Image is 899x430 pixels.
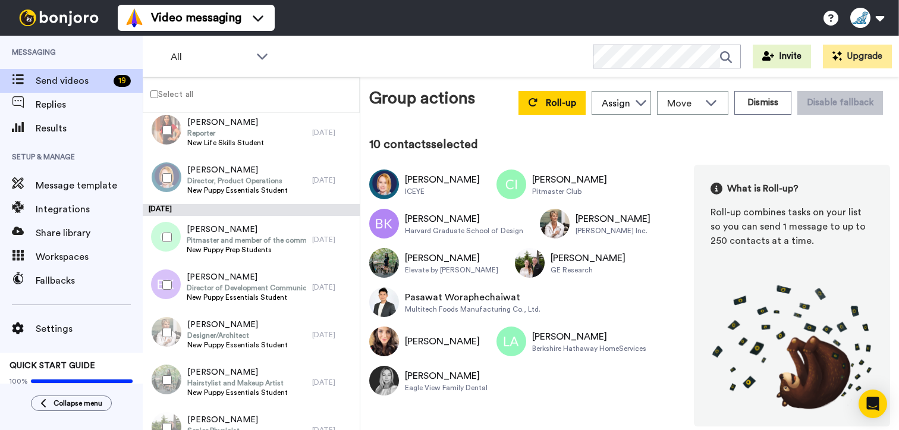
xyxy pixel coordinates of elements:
[602,96,630,111] div: Assign
[727,181,799,196] span: What is Roll-up?
[823,45,892,68] button: Upgrade
[187,164,288,176] span: [PERSON_NAME]
[36,178,143,193] span: Message template
[187,366,288,378] span: [PERSON_NAME]
[36,226,143,240] span: Share library
[36,74,109,88] span: Send videos
[171,50,250,64] span: All
[187,117,264,128] span: [PERSON_NAME]
[532,187,607,196] div: Pitmaster Club
[187,176,288,186] span: Director, Product Operations
[551,251,625,265] div: [PERSON_NAME]
[312,235,354,244] div: [DATE]
[711,205,873,248] div: Roll-up combines tasks on your list so you can send 1 message to up to 250 contacts at a time.
[369,327,399,356] img: Image of Abbey Parker
[187,340,288,350] span: New Puppy Essentials Student
[532,172,607,187] div: [PERSON_NAME]
[551,265,625,275] div: GE Research
[143,87,193,101] label: Select all
[518,91,586,115] button: Roll-up
[187,319,288,331] span: [PERSON_NAME]
[36,98,143,112] span: Replies
[711,284,873,410] img: joro-roll.png
[369,287,399,317] img: Image of Pasawat Woraphechaiwat
[797,91,883,115] button: Disable fallback
[540,209,570,238] img: Image of Heather Wells
[36,121,143,136] span: Results
[405,334,480,349] div: [PERSON_NAME]
[405,369,488,383] div: [PERSON_NAME]
[667,96,699,111] span: Move
[187,245,306,255] span: New Puppy Prep Students
[369,209,399,238] img: Image of Beth Kass
[187,388,288,397] span: New Puppy Essentials Student
[496,170,526,199] img: Image of Craig Inker
[312,378,354,387] div: [DATE]
[31,396,112,411] button: Collapse menu
[114,75,131,87] div: 19
[532,329,646,344] div: [PERSON_NAME]
[187,378,288,388] span: Hairstylist and Makeup Artist
[369,136,890,153] div: 10 contacts selected
[405,305,540,314] div: Multitech Foods Manufacturing Co., Ltd.
[405,187,480,196] div: ICEYE
[125,8,144,27] img: vm-color.svg
[312,175,354,185] div: [DATE]
[576,212,650,226] div: [PERSON_NAME]
[151,10,241,26] span: Video messaging
[532,344,646,353] div: Berkshire Hathaway HomeServices
[54,398,102,408] span: Collapse menu
[369,86,475,115] div: Group actions
[405,251,498,265] div: [PERSON_NAME]
[36,202,143,216] span: Integrations
[546,98,576,108] span: Roll-up
[187,414,272,426] span: [PERSON_NAME]
[405,226,523,236] div: Harvard Graduate School of Design
[369,170,399,199] img: Image of Marta Muzinska
[405,290,540,305] div: Pasawat Woraphechaiwat
[10,376,28,386] span: 100%
[859,390,887,418] div: Open Intercom Messenger
[405,172,480,187] div: [PERSON_NAME]
[187,271,306,283] span: [PERSON_NAME]
[187,293,306,302] span: New Puppy Essentials Student
[187,138,264,147] span: New Life Skills Student
[187,283,306,293] span: Director of Development Communications
[576,226,650,236] div: [PERSON_NAME] Inc.
[36,274,143,288] span: Fallbacks
[150,90,158,98] input: Select all
[405,265,498,275] div: Elevate by [PERSON_NAME]
[405,383,488,393] div: Eagle View Family Dental
[405,212,523,226] div: [PERSON_NAME]
[10,362,95,370] span: QUICK START GUIDE
[734,91,791,115] button: Dismiss
[369,366,399,396] img: Image of Caroline Curtis
[36,250,143,264] span: Workspaces
[187,186,288,195] span: New Puppy Essentials Student
[187,236,306,245] span: Pitmaster and member of the community
[753,45,811,68] button: Invite
[312,283,354,292] div: [DATE]
[312,330,354,340] div: [DATE]
[369,248,399,278] img: Image of Katelyn Hack
[187,331,288,340] span: Designer/Architect
[312,128,354,137] div: [DATE]
[143,204,360,216] div: [DATE]
[187,128,264,138] span: Reporter
[515,248,545,278] img: Image of Christophe Immer
[14,10,103,26] img: bj-logo-header-white.svg
[496,327,526,356] img: Image of Larry Adams
[36,322,143,336] span: Settings
[187,224,306,236] span: [PERSON_NAME]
